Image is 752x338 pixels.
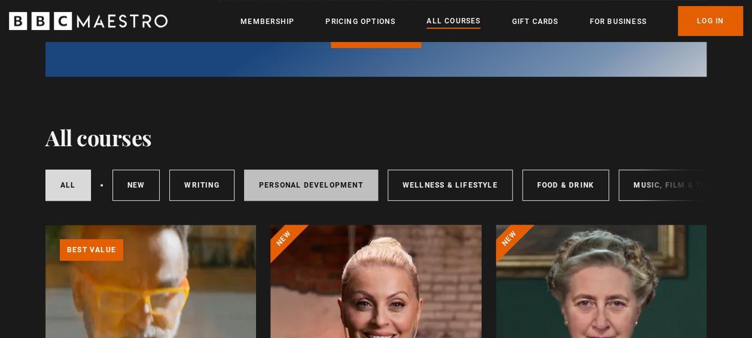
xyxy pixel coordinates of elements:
a: New [112,170,160,201]
h1: All courses [45,125,152,150]
nav: Primary [240,6,743,36]
a: Pricing Options [325,16,395,28]
p: Best value [60,239,123,261]
a: Writing [169,170,234,201]
a: All Courses [427,15,480,28]
a: Log In [678,6,743,36]
a: Music, Film & Theatre [619,170,746,201]
a: For business [589,16,646,28]
a: Membership [240,16,294,28]
a: Wellness & Lifestyle [388,170,513,201]
a: All [45,170,91,201]
a: Personal Development [244,170,378,201]
a: Food & Drink [522,170,609,201]
svg: BBC Maestro [9,12,168,30]
a: Gift Cards [512,16,558,28]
